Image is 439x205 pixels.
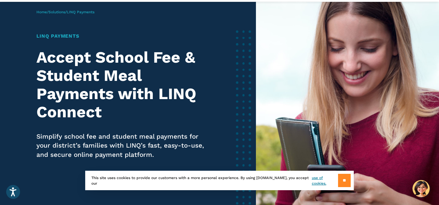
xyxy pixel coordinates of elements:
[48,10,65,14] a: Solutions
[36,48,209,121] h2: Accept School Fee & Student Meal Payments with LINQ Connect
[36,32,209,40] h1: LINQ Payments
[36,132,209,160] p: Simplify school fee and student meal payments for your district’s families with LINQ’s fast, easy...
[85,171,354,190] div: This site uses cookies to provide our customers with a more personal experience. By using [DOMAIN...
[36,10,47,14] a: Home
[412,180,430,197] button: Hello, have a question? Let’s chat.
[67,10,94,14] span: LINQ Payments
[312,175,338,186] a: use of cookies.
[36,10,94,14] span: / /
